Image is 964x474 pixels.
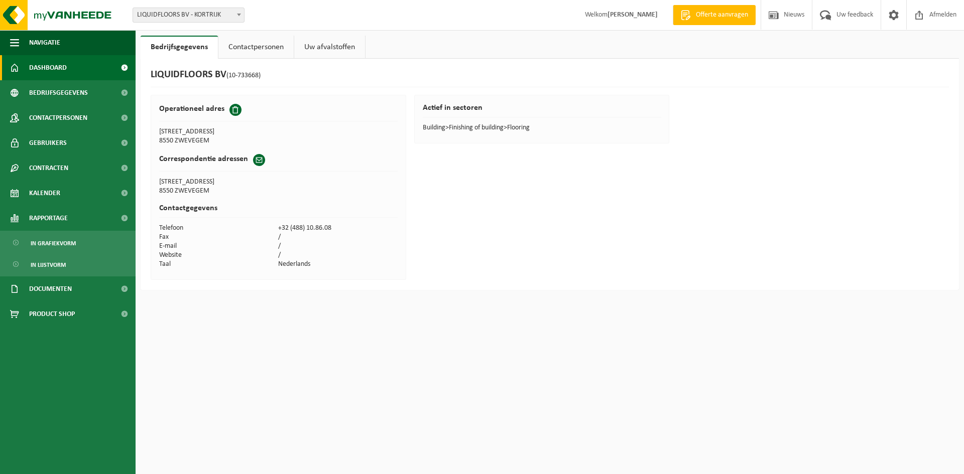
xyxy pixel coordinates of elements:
span: LIQUIDFLOORS BV - KORTRIJK [133,8,245,23]
a: Bedrijfsgegevens [141,36,218,59]
span: (10-733668) [226,72,261,79]
span: Contracten [29,155,68,181]
span: Product Shop [29,301,75,327]
td: E-mail [159,242,279,251]
td: [STREET_ADDRESS] [159,178,398,187]
td: Telefoon [159,224,279,233]
span: Bedrijfsgegevens [29,80,88,105]
span: In grafiekvorm [31,234,76,253]
a: Offerte aanvragen [673,5,756,25]
td: Fax [159,233,279,242]
span: Documenten [29,276,72,301]
span: Dashboard [29,55,67,80]
a: In grafiekvorm [3,233,133,252]
h1: LIQUIDFLOORS BV [151,69,261,82]
td: Nederlands [278,260,398,269]
td: 8550 ZWEVEGEM [159,136,279,145]
span: LIQUIDFLOORS BV - KORTRIJK [133,8,244,22]
td: [STREET_ADDRESS] [159,127,279,136]
span: Rapportage [29,206,68,231]
strong: [PERSON_NAME] [608,11,658,19]
h2: Operationeel adres [159,104,224,114]
a: In lijstvorm [3,255,133,274]
td: / [278,242,398,251]
h2: Correspondentie adressen [159,154,248,164]
td: / [278,251,398,260]
span: Offerte aanvragen [693,10,751,20]
td: Website [159,251,279,260]
a: Uw afvalstoffen [294,36,365,59]
span: Navigatie [29,30,60,55]
span: Gebruikers [29,130,67,155]
td: Taal [159,260,279,269]
td: 8550 ZWEVEGEM [159,187,398,196]
a: Contactpersonen [218,36,294,59]
td: +32 (488) 10.86.08 [278,224,398,233]
span: Kalender [29,181,60,206]
span: Contactpersonen [29,105,87,130]
span: In lijstvorm [31,255,66,274]
h2: Contactgegevens [159,204,398,218]
td: Building>Finishing of building>Flooring [423,123,661,132]
h2: Actief in sectoren [423,104,661,117]
td: / [278,233,398,242]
